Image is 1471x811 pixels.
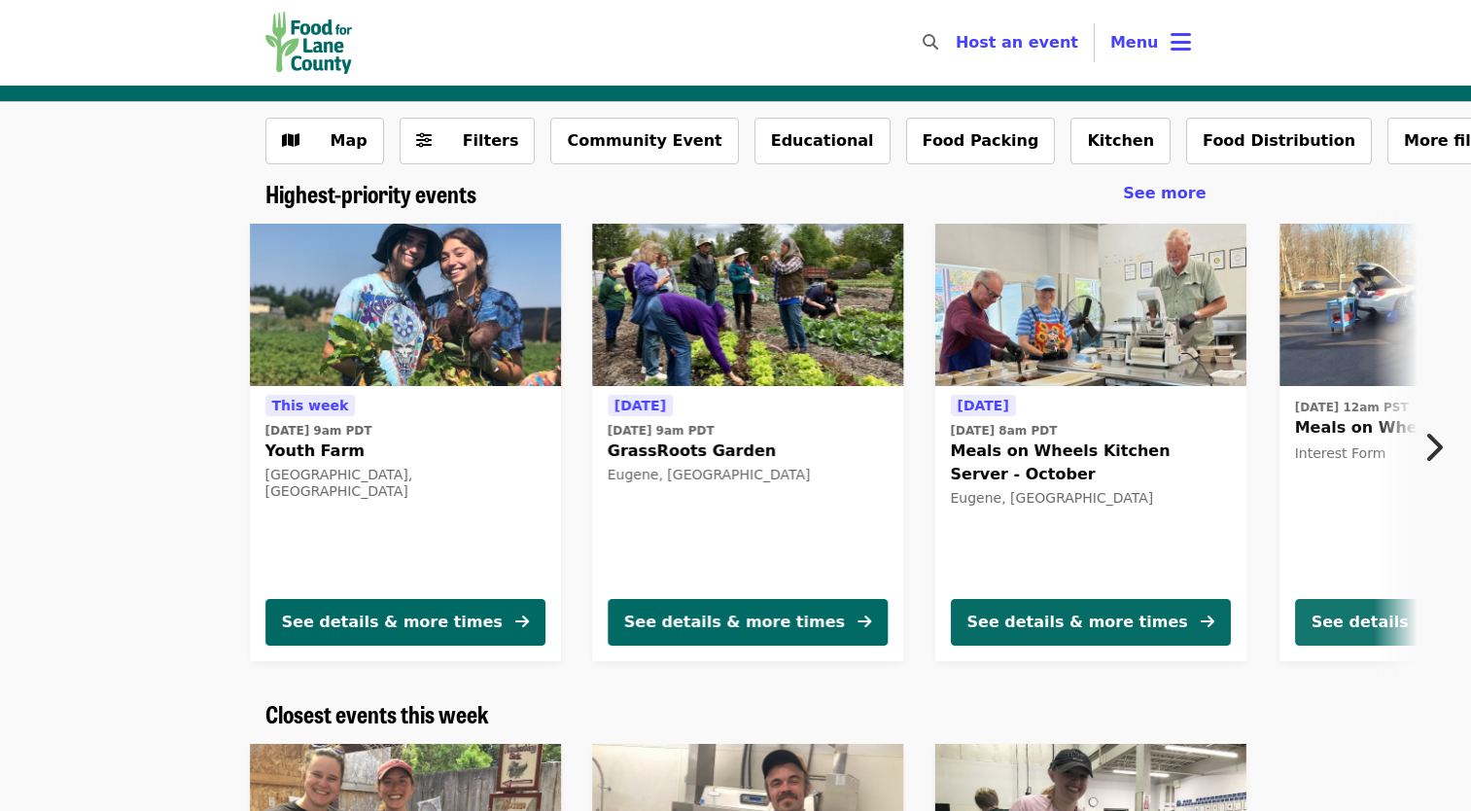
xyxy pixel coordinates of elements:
[400,118,536,164] button: Filters (0 selected)
[265,696,489,730] span: Closest events this week
[1070,118,1171,164] button: Kitchen
[265,467,545,500] div: [GEOGRAPHIC_DATA], [GEOGRAPHIC_DATA]
[754,118,891,164] button: Educational
[416,131,432,150] i: sliders-h icon
[592,224,903,661] a: See details for "GrassRoots Garden"
[265,599,545,646] button: See details & more times
[1200,613,1213,631] i: arrow-right icon
[957,398,1008,413] span: [DATE]
[265,176,476,210] span: Highest-priority events
[608,422,715,440] time: [DATE] 9am PDT
[1312,611,1409,634] div: See details
[950,599,1230,646] button: See details & more times
[858,613,871,631] i: arrow-right icon
[250,700,1222,728] div: Closest events this week
[515,613,529,631] i: arrow-right icon
[250,180,1222,208] div: Highest-priority events
[950,490,1230,507] div: Eugene, [GEOGRAPHIC_DATA]
[950,422,1057,440] time: [DATE] 8am PDT
[923,33,938,52] i: search icon
[1423,429,1443,466] i: chevron-right icon
[282,611,503,634] div: See details & more times
[608,599,888,646] button: See details & more times
[463,131,519,150] span: Filters
[950,440,1230,486] span: Meals on Wheels Kitchen Server - October
[331,131,368,150] span: Map
[608,440,888,463] span: GrassRoots Garden
[592,224,903,387] img: GrassRoots Garden organized by Food for Lane County
[1171,28,1191,56] i: bars icon
[1186,118,1372,164] button: Food Distribution
[608,467,888,483] div: Eugene, [GEOGRAPHIC_DATA]
[1295,445,1386,461] span: Interest Form
[265,12,353,74] img: Food for Lane County - Home
[1407,420,1471,475] button: Next item
[1095,19,1207,66] button: Toggle account menu
[250,224,561,387] img: Youth Farm organized by Food for Lane County
[265,118,384,164] button: Show map view
[1123,182,1206,205] a: See more
[614,398,666,413] span: [DATE]
[272,398,349,413] span: This week
[906,118,1056,164] button: Food Packing
[1123,184,1206,202] span: See more
[1110,33,1159,52] span: Menu
[282,131,299,150] i: map icon
[250,224,561,661] a: See details for "Youth Farm"
[265,180,476,208] a: Highest-priority events
[265,440,545,463] span: Youth Farm
[950,19,965,66] input: Search
[624,611,845,634] div: See details & more times
[265,700,489,728] a: Closest events this week
[265,422,372,440] time: [DATE] 9am PDT
[550,118,738,164] button: Community Event
[1295,399,1409,416] time: [DATE] 12am PST
[934,224,1245,387] img: Meals on Wheels Kitchen Server - October organized by Food for Lane County
[966,611,1187,634] div: See details & more times
[934,224,1245,661] a: See details for "Meals on Wheels Kitchen Server - October"
[956,33,1078,52] a: Host an event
